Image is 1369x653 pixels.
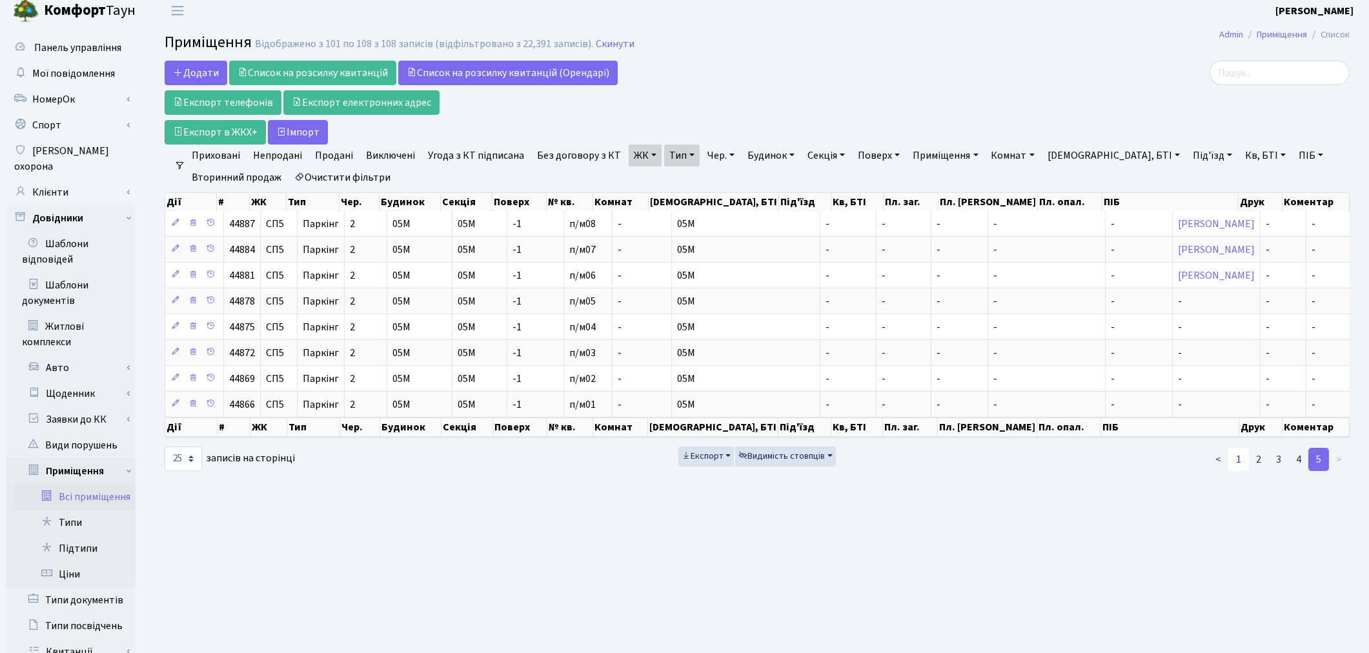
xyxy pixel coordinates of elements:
span: 44884 [229,243,255,257]
span: - [993,243,997,257]
span: - [882,372,886,386]
th: Під'їзд [779,193,832,211]
span: - [993,346,997,360]
span: - [937,294,940,308]
a: Додати [165,61,227,85]
a: Угода з КТ підписана [423,145,529,166]
span: - [1266,320,1270,334]
span: -1 [512,217,522,231]
span: Паркінг [303,322,339,332]
span: - [1111,294,1115,308]
a: ПІБ [1293,145,1328,166]
span: 2 [350,346,355,360]
span: 44878 [229,294,255,308]
span: 05М [458,217,476,231]
span: - [1266,397,1270,412]
span: 05М [677,346,695,360]
span: -1 [512,294,522,308]
th: Під'їзд [778,417,831,437]
div: Відображено з 101 по 108 з 108 записів (відфільтровано з 22,391 записів). [255,38,593,50]
th: Пл. опал. [1037,417,1102,437]
button: Iмпорт [268,120,328,145]
th: № кв. [547,193,593,211]
a: Тип [664,145,700,166]
span: - [993,372,997,386]
span: - [1111,268,1115,283]
span: п/м01 [569,397,596,412]
span: 05М [677,372,695,386]
th: Комнат [593,193,649,211]
span: - [618,320,622,334]
span: 2 [350,320,355,334]
span: - [1266,372,1270,386]
span: - [826,217,829,231]
th: Чер. [340,193,380,211]
span: -1 [512,268,522,283]
span: 44869 [229,372,255,386]
th: Чер. [340,417,380,437]
span: - [1266,294,1270,308]
th: Секція [441,193,492,211]
span: Паркінг [303,245,339,255]
a: Шаблони відповідей [6,231,136,272]
a: Під'їзд [1188,145,1237,166]
a: Комнат [986,145,1040,166]
span: - [1178,294,1182,308]
a: [DEMOGRAPHIC_DATA], БТІ [1042,145,1185,166]
a: Вторинний продаж [187,166,287,188]
th: Пл. заг. [883,417,938,437]
span: - [1312,397,1315,412]
span: - [826,243,829,257]
th: ЖК [250,417,287,437]
a: [PERSON_NAME] охорона [6,138,136,179]
span: Видимість стовпців [738,450,825,463]
a: Типи документів [6,587,136,613]
a: Приміщення [1257,28,1307,41]
a: Шаблони документів [6,272,136,314]
b: [PERSON_NAME] [1275,4,1354,18]
span: - [826,397,829,412]
th: Поверх [492,193,547,211]
span: 44881 [229,268,255,283]
a: [PERSON_NAME] [1178,243,1255,257]
a: Щоденник [15,381,136,407]
span: 05М [392,294,411,308]
span: - [937,243,940,257]
a: Мої повідомлення [6,61,136,86]
span: - [882,320,886,334]
span: - [882,268,886,283]
span: 05М [458,294,476,308]
span: - [826,268,829,283]
th: Пл. [PERSON_NAME] [938,193,1038,211]
th: Коментар [1283,193,1350,211]
th: Пл. опал. [1038,193,1102,211]
span: 05М [677,268,695,283]
span: СП5 [266,322,292,332]
span: - [993,268,997,283]
a: ЖК [629,145,662,166]
span: - [1111,372,1115,386]
a: Скинути [596,38,634,50]
span: СП5 [266,245,292,255]
span: - [937,217,940,231]
span: 2 [350,294,355,308]
th: # [218,417,250,437]
span: п/м02 [569,372,596,386]
span: 44872 [229,346,255,360]
a: Поверх [853,145,905,166]
span: - [1111,243,1115,257]
a: Ціни [15,561,136,587]
a: Житлові комплекси [6,314,136,355]
span: - [882,243,886,257]
span: - [882,217,886,231]
span: 05М [677,320,695,334]
a: 1 [1228,448,1249,471]
th: Пл. [PERSON_NAME] [938,417,1037,437]
a: 4 [1288,448,1309,471]
a: Будинок [742,145,800,166]
th: Комнат [593,417,649,437]
a: Кв, БТІ [1240,145,1291,166]
span: 05М [392,217,411,231]
span: п/м07 [569,243,596,257]
span: - [826,372,829,386]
